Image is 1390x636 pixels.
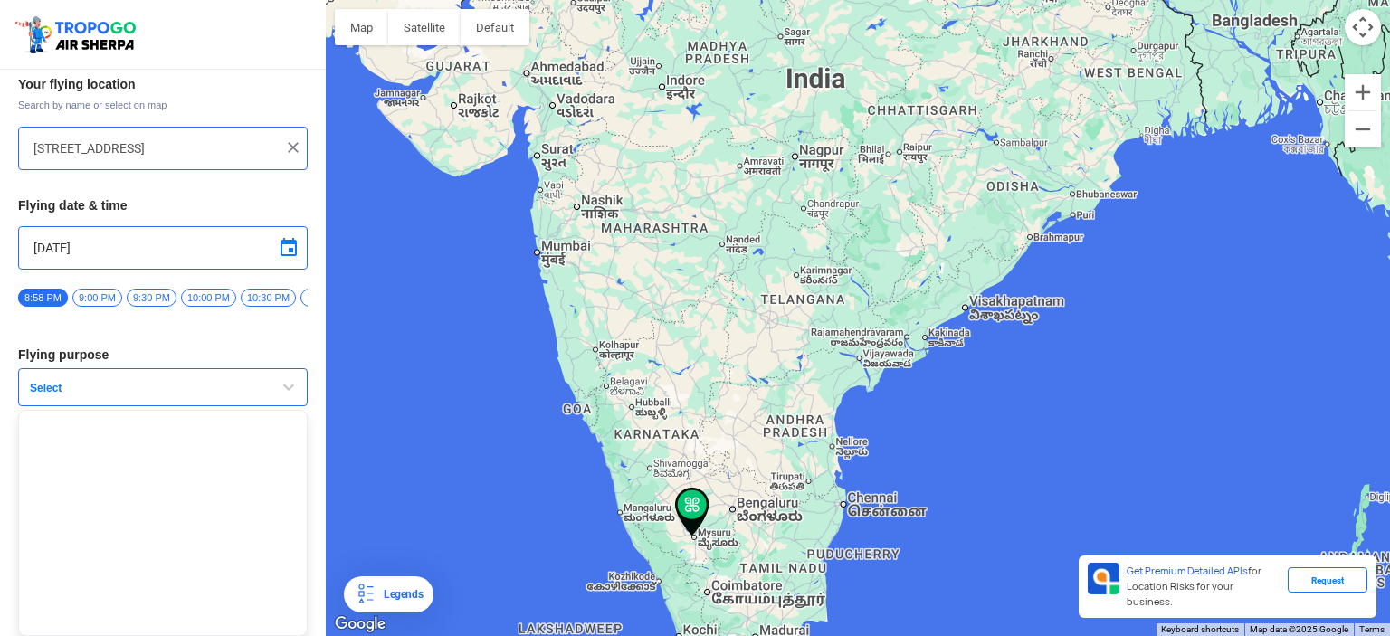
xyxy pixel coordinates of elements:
h3: Flying date & time [18,199,308,212]
span: Search by name or select on map [18,98,308,112]
button: Show satellite imagery [388,9,461,45]
span: 9:30 PM [127,289,176,307]
button: Zoom out [1345,111,1381,147]
div: Request [1288,567,1367,593]
span: Map data ©2025 Google [1250,624,1348,634]
h3: Your flying location [18,78,308,90]
span: 10:00 PM [181,289,236,307]
a: Terms [1359,624,1385,634]
input: Search your flying location [33,138,279,159]
span: 8:58 PM [18,289,68,307]
img: Google [330,612,390,636]
input: Select Date [33,237,292,259]
span: 11:00 PM [300,289,356,307]
button: Zoom in [1345,74,1381,110]
span: Select [23,381,249,395]
img: Legends [355,584,376,605]
img: Premium APIs [1088,563,1119,594]
ul: Select [18,410,308,636]
img: ic_tgdronemaps.svg [14,14,142,55]
h3: Flying purpose [18,348,308,361]
a: Open this area in Google Maps (opens a new window) [330,612,390,636]
span: 9:00 PM [72,289,122,307]
img: ic_close.png [284,138,302,157]
button: Select [18,368,308,406]
button: Show street map [335,9,388,45]
span: Get Premium Detailed APIs [1127,565,1248,577]
div: for Location Risks for your business. [1119,563,1288,611]
button: Map camera controls [1345,9,1381,45]
div: Legends [376,584,423,605]
button: Keyboard shortcuts [1161,623,1239,636]
span: 10:30 PM [241,289,296,307]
